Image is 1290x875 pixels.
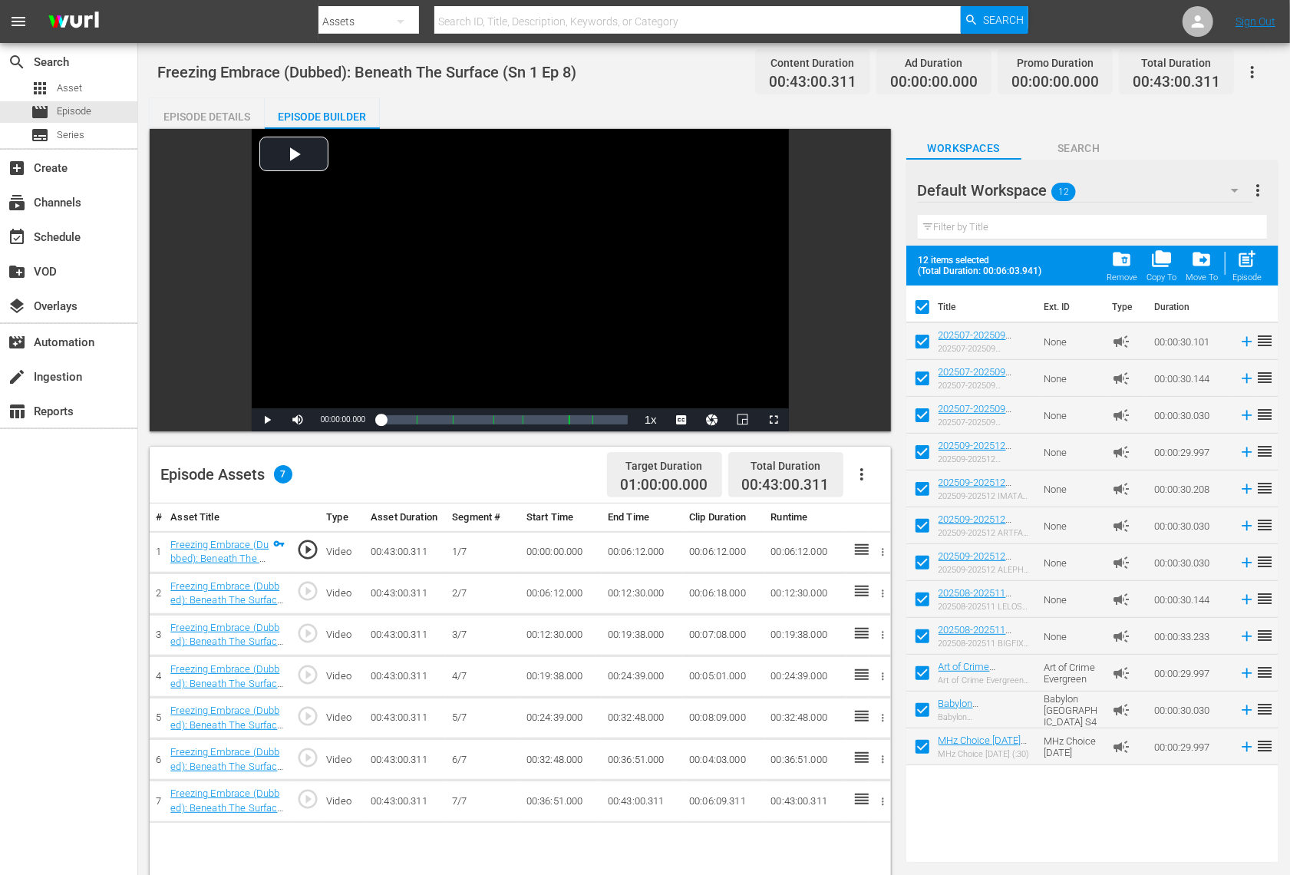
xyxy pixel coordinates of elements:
[150,531,164,573] td: 1
[1038,728,1106,765] td: MHz Choice [DATE]
[764,781,846,822] td: 00:43:00.311
[939,329,1012,352] a: 202507-202509 PUBLIC_S2_ad
[939,440,1012,463] a: 202509-202512 TROMPO S1 ad
[939,565,1032,575] div: 202509-202512 ALEPHH S1 ad
[8,297,26,315] span: Overlays
[1255,405,1274,424] span: reorder
[1112,627,1130,646] span: Ad
[602,531,683,573] td: 00:06:12.000
[1255,516,1274,534] span: reorder
[890,52,978,74] div: Ad Duration
[8,402,26,421] span: Reports
[939,735,1028,758] a: MHz Choice [DATE] (:30)
[446,739,520,781] td: 6/7
[602,739,683,781] td: 00:36:51.000
[683,573,764,614] td: 00:06:18.000
[1103,286,1145,329] th: Type
[150,739,164,781] td: 6
[1038,581,1106,618] td: None
[297,663,320,686] span: play_circle_outline
[1148,397,1232,434] td: 00:00:30.030
[939,491,1032,501] div: 202509-202512 IMATAT S4 ad
[1148,655,1232,692] td: 00:00:29.997
[1148,544,1232,581] td: 00:00:30.030
[8,228,26,246] span: Schedule
[1038,471,1106,507] td: None
[520,573,602,614] td: 00:06:12.000
[1035,286,1103,329] th: Ext. ID
[57,127,84,143] span: Series
[1255,589,1274,608] span: reorder
[1038,655,1106,692] td: Art of Crime Evergreen
[961,6,1028,34] button: Search
[602,656,683,698] td: 00:24:39.000
[697,408,727,431] button: Jump To Time
[939,587,1012,610] a: 202508-202511 LELOST S1_ad
[939,550,1012,573] a: 202509-202512 ALEPHH S1 ad
[683,614,764,655] td: 00:07:08.000
[520,531,602,573] td: 00:00:00.000
[1145,286,1237,329] th: Duration
[321,415,365,424] span: 00:00:00.000
[1239,333,1255,350] svg: Add to Episode
[320,573,365,614] td: Video
[1239,628,1255,645] svg: Add to Episode
[1239,738,1255,755] svg: Add to Episode
[1112,590,1130,609] span: Ad
[939,624,1012,647] a: 202508-202511 BIGFIX S1_ad
[1148,507,1232,544] td: 00:00:30.030
[297,538,320,561] span: play_circle_outline
[8,53,26,71] span: Search
[764,573,846,614] td: 00:12:30.000
[1102,244,1142,287] button: Remove
[1255,479,1274,497] span: reorder
[939,661,1003,684] a: Art of Crime Evergreen (:30)
[320,698,365,739] td: Video
[1038,434,1106,471] td: None
[446,614,520,655] td: 3/7
[1239,702,1255,718] svg: Add to Episode
[150,614,164,655] td: 3
[1146,272,1176,282] div: Copy To
[683,656,764,698] td: 00:05:01.000
[939,602,1032,612] div: 202508-202511 LELOST S1_ad
[939,528,1032,538] div: 202509-202512 ARTFAC S1 ad
[1051,176,1076,208] span: 12
[150,98,265,135] div: Episode Details
[1255,700,1274,718] span: reorder
[1186,272,1218,282] div: Move To
[297,746,320,769] span: play_circle_outline
[1112,249,1133,269] span: folder_delete
[31,103,49,121] span: Episode
[1148,434,1232,471] td: 00:00:29.997
[1133,74,1220,91] span: 00:43:00.311
[160,465,292,484] div: Episode Assets
[939,698,1031,732] a: Babylon [GEOGRAPHIC_DATA] S4 (:30)
[320,781,365,822] td: Video
[1038,507,1106,544] td: None
[1112,406,1130,424] span: Ad
[1133,52,1220,74] div: Total Duration
[1255,553,1274,571] span: reorder
[1148,581,1232,618] td: 00:00:30.144
[683,739,764,781] td: 00:04:03.000
[939,749,1032,759] div: MHz Choice [DATE] (:30)
[1112,701,1130,719] span: Ad
[1112,480,1130,498] span: Ad
[621,455,708,477] div: Target Duration
[170,539,269,593] a: Freezing Embrace (Dubbed): Beneath The Surface (Sn 1 Ep 8) (1/7)
[1249,181,1267,200] span: more_vert
[1148,618,1232,655] td: 00:00:33.233
[8,368,26,386] span: Ingestion
[446,573,520,614] td: 2/7
[1021,139,1137,158] span: Search
[37,4,111,40] img: ans4CAIJ8jUAAAAAAAAAAAAAAAAAAAAAAAAgQb4GAAAAAAAAAAAAAAAAAAAAAAAAJMjXAAAAAAAAAAAAAAAAAAAAAAAAgAT5G...
[939,286,1035,329] th: Title
[666,408,697,431] button: Captions
[320,614,365,655] td: Video
[297,579,320,603] span: play_circle_outline
[297,787,320,811] span: play_circle_outline
[365,614,446,655] td: 00:43:00.311
[1239,665,1255,682] svg: Add to Episode
[1255,368,1274,387] span: reorder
